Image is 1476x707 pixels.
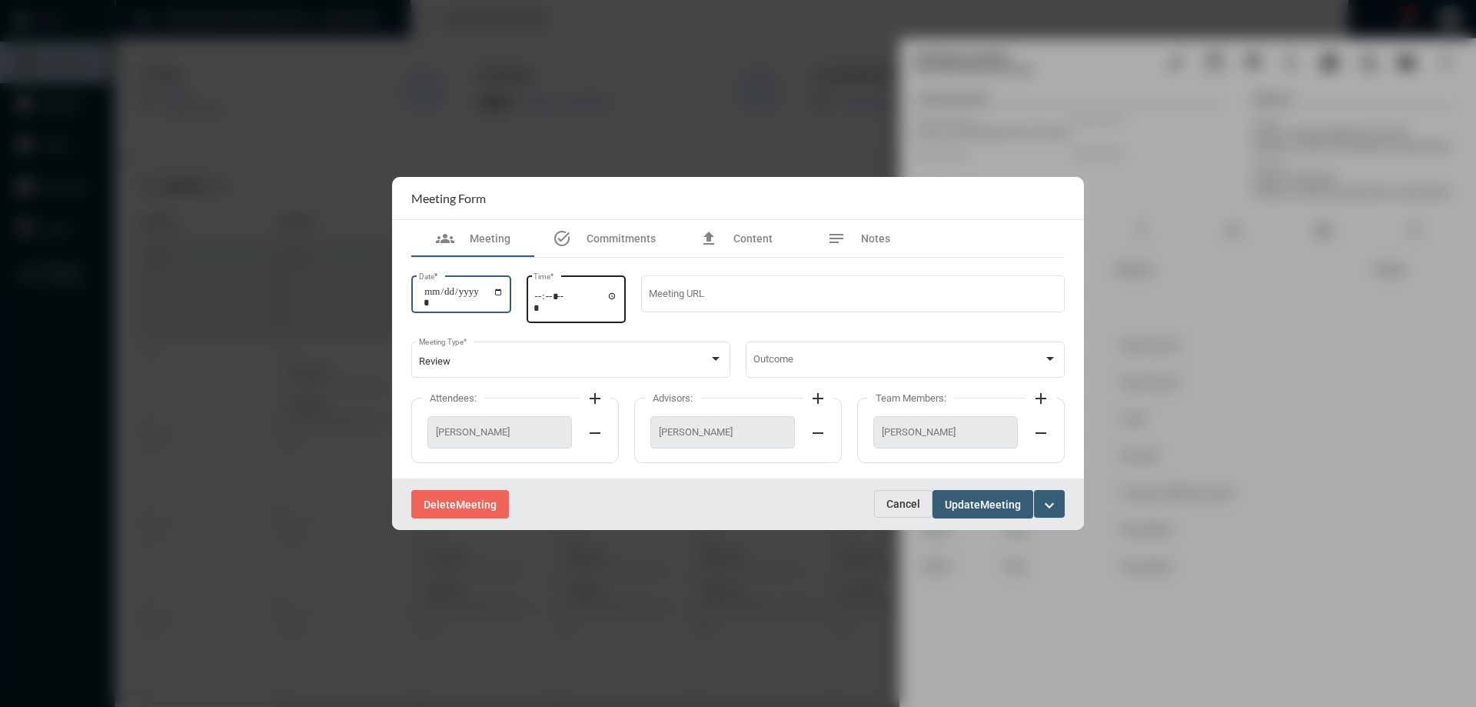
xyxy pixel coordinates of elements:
mat-icon: notes [827,229,846,248]
span: Cancel [886,498,920,510]
label: Advisors: [645,392,700,404]
button: Cancel [874,490,932,518]
mat-icon: groups [436,229,454,248]
span: [PERSON_NAME] [436,426,563,438]
span: Delete [424,499,456,511]
mat-icon: task_alt [553,229,571,248]
mat-icon: add [586,389,604,408]
h2: Meeting Form [411,191,486,205]
mat-icon: remove [1032,424,1050,442]
mat-icon: add [1032,389,1050,408]
span: Notes [861,232,890,245]
button: UpdateMeeting [932,490,1033,519]
span: Meeting [470,232,510,245]
mat-icon: remove [586,424,604,442]
span: Meeting [980,499,1021,511]
mat-icon: file_upload [700,229,718,248]
span: Commitments [587,232,656,245]
mat-icon: expand_more [1040,496,1059,515]
span: [PERSON_NAME] [659,426,786,438]
span: Meeting [456,499,497,511]
mat-icon: remove [809,424,827,442]
button: DeleteMeeting [411,490,509,519]
span: [PERSON_NAME] [882,426,1009,438]
span: Content [733,232,773,245]
label: Attendees: [422,392,484,404]
label: Team Members: [868,392,954,404]
span: Review [419,355,450,367]
mat-icon: add [809,389,827,408]
span: Update [945,499,980,511]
